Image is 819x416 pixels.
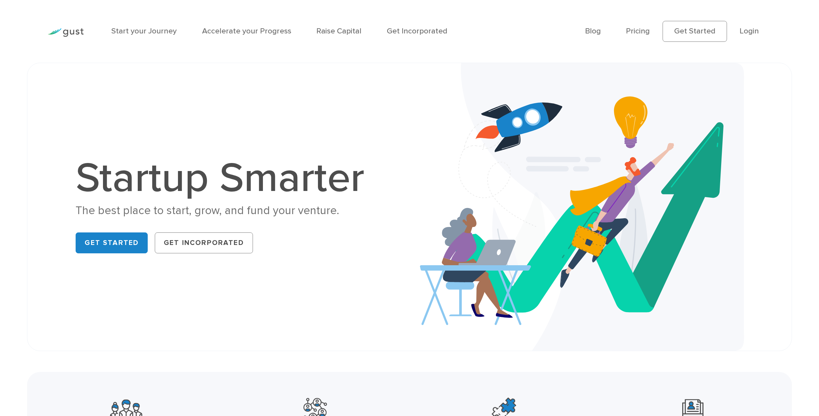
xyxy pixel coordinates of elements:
a: Get Started [76,232,148,253]
a: Accelerate your Progress [202,26,291,36]
a: Pricing [626,26,650,36]
h1: Startup Smarter [76,157,376,199]
a: Start your Journey [111,26,177,36]
a: Get Started [663,21,727,41]
a: Raise Capital [316,26,361,36]
a: Get Incorporated [387,26,447,36]
a: Blog [585,26,601,36]
a: Get Incorporated [155,232,253,253]
a: Login [740,26,759,36]
img: Gust Logo [48,28,84,37]
div: The best place to start, grow, and fund your venture. [76,203,376,218]
img: Startup Smarter Hero [420,63,744,351]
